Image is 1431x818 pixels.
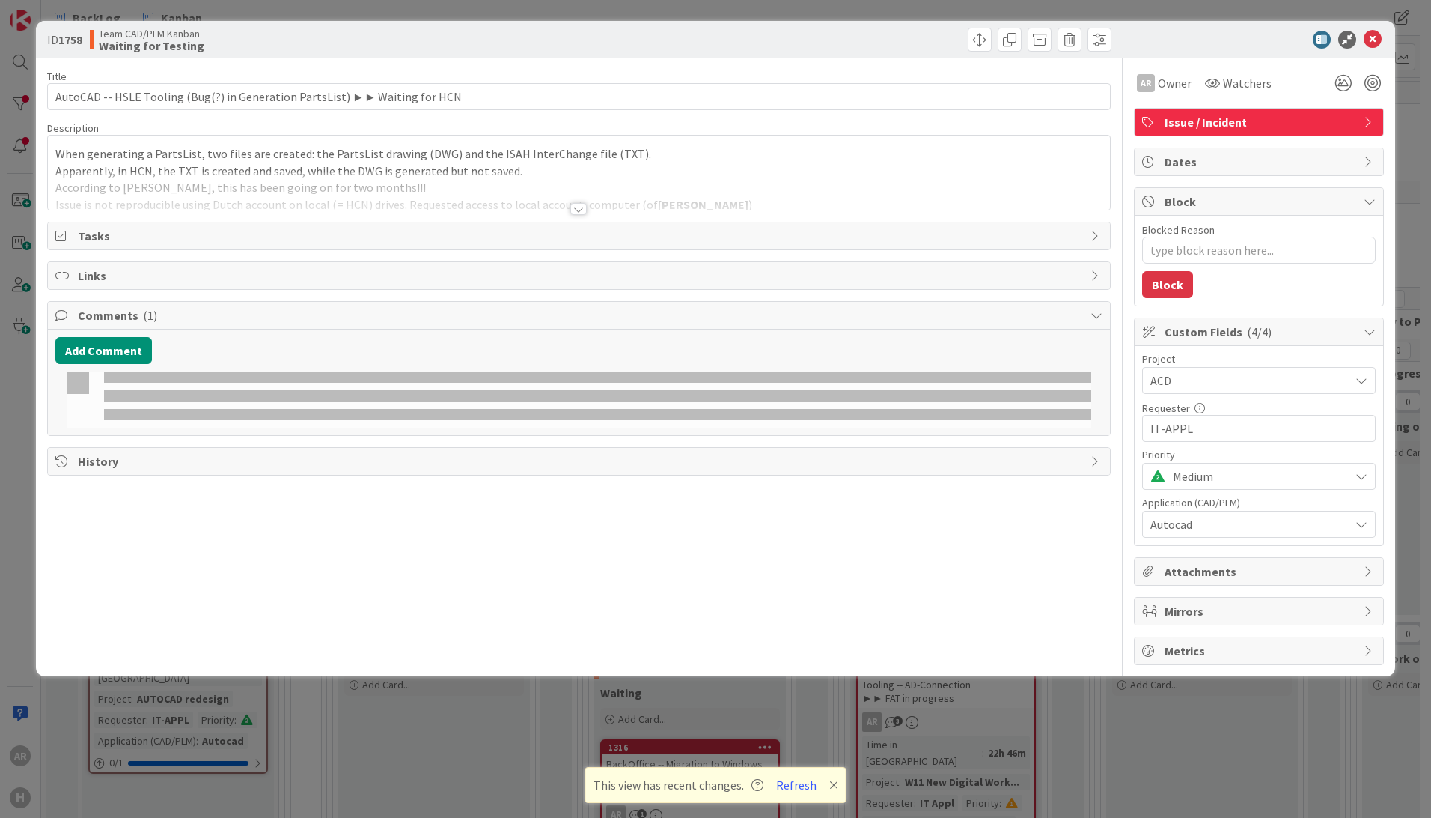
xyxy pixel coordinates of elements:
span: Owner [1158,74,1192,92]
b: 1758 [58,32,82,47]
span: Description [47,121,99,135]
span: Issue / Incident [1165,113,1356,131]
label: Requester [1142,402,1190,415]
span: Block [1165,193,1356,210]
span: Comments [78,306,1083,324]
span: Links [78,267,1083,285]
p: When generating a PartsList, two files are created: the PartsList drawing (DWG) and the ISAH Inte... [55,145,1102,163]
span: Team CAD/PLM Kanban [99,28,204,40]
label: Blocked Reason [1142,223,1215,237]
span: Custom Fields [1165,323,1356,341]
span: Dates [1165,153,1356,171]
span: ( 4/4 ) [1247,324,1272,339]
span: ( 1 ) [143,308,157,323]
span: Metrics [1165,642,1356,660]
span: Tasks [78,227,1083,245]
label: Title [47,70,67,83]
div: Priority [1142,449,1376,460]
button: Add Comment [55,337,152,364]
span: This view has recent changes. [594,776,763,794]
div: Application (CAD/PLM) [1142,497,1376,508]
span: Attachments [1165,563,1356,581]
span: Watchers [1223,74,1272,92]
span: ID [47,31,82,49]
span: Medium [1173,466,1342,487]
button: Refresh [771,775,822,795]
div: AR [1137,74,1155,92]
span: Autocad [1150,515,1349,533]
input: type card name here... [47,83,1111,110]
button: Block [1142,271,1193,298]
span: History [78,452,1083,470]
div: Project [1142,354,1376,364]
p: Apparently, in HCN, the TXT is created and saved, while the DWG is generated but not saved. [55,163,1102,180]
span: ACD [1150,370,1342,391]
b: Waiting for Testing [99,40,204,52]
span: Mirrors [1165,602,1356,620]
